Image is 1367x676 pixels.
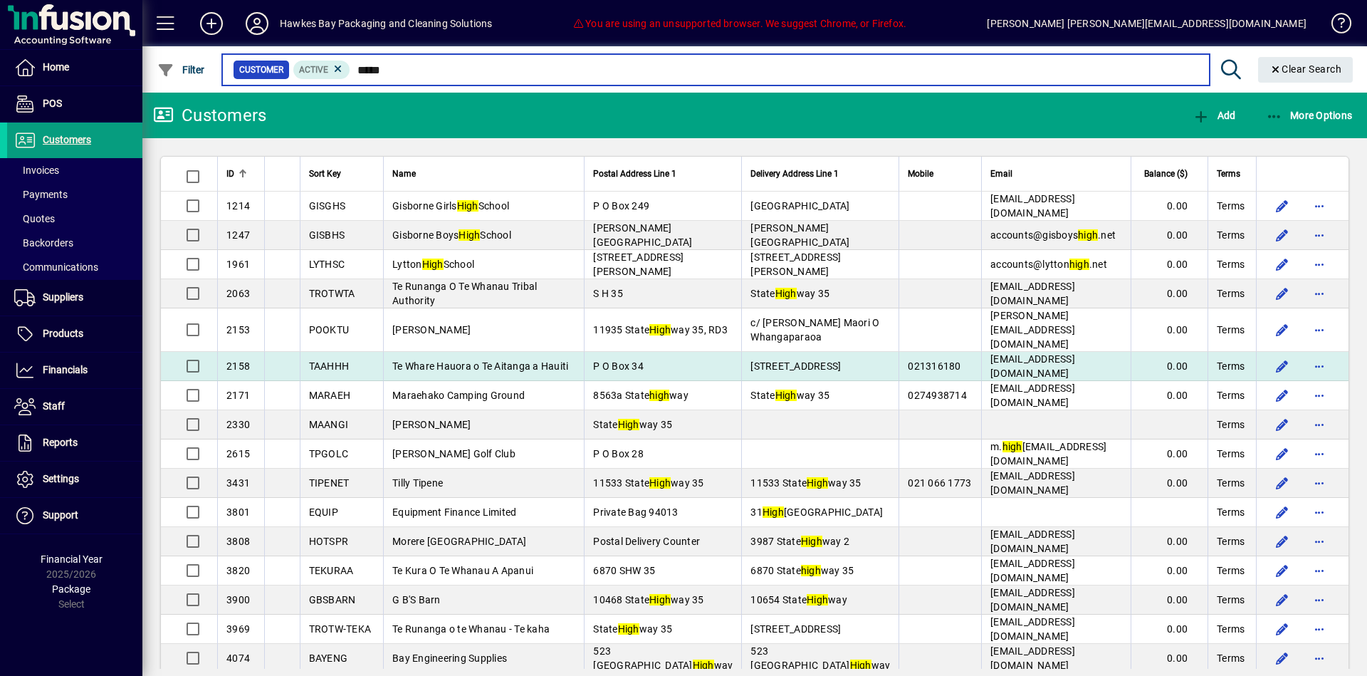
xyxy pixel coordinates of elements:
[990,281,1075,306] span: [EMAIL_ADDRESS][DOMAIN_NAME]
[43,509,78,521] span: Support
[1131,644,1208,673] td: 0.00
[1271,384,1294,407] button: Edit
[593,419,672,430] span: State way 35
[1271,442,1294,465] button: Edit
[1308,588,1331,611] button: More options
[908,166,973,182] div: Mobile
[807,594,828,605] em: High
[1271,647,1294,670] button: Edit
[43,437,78,448] span: Reports
[1308,413,1331,436] button: More options
[309,565,354,576] span: TEKURAA
[309,259,345,270] span: LYTHSC
[990,616,1075,642] span: [EMAIL_ADDRESS][DOMAIN_NAME]
[280,12,493,35] div: Hawkes Bay Packaging and Cleaning Solutions
[750,360,841,372] span: [STREET_ADDRESS]
[593,565,655,576] span: 6870 SHW 35
[309,594,356,605] span: GBSBARN
[1271,413,1294,436] button: Edit
[392,200,509,212] span: Gisborne Girls School
[14,165,59,176] span: Invoices
[1321,3,1349,49] a: Knowledge Base
[14,261,98,273] span: Communications
[801,565,821,576] em: high
[1217,359,1245,373] span: Terms
[1069,259,1089,270] em: high
[1308,618,1331,640] button: More options
[775,288,797,299] em: High
[392,360,568,372] span: Te Whare Hauora o Te Aitanga a Hauiti
[293,61,350,79] mat-chip: Activation Status: Active
[990,353,1075,379] span: [EMAIL_ADDRESS][DOMAIN_NAME]
[459,229,480,241] em: High
[43,98,62,109] span: POS
[7,255,142,279] a: Communications
[1217,286,1245,301] span: Terms
[457,200,478,212] em: High
[593,594,703,605] span: 10468 State way 35
[1217,534,1245,548] span: Terms
[1266,110,1353,121] span: More Options
[1131,556,1208,586] td: 0.00
[7,498,142,534] a: Support
[1189,103,1239,128] button: Add
[1217,228,1245,242] span: Terms
[309,448,349,459] span: TPGOLC
[775,390,797,401] em: High
[189,11,234,36] button: Add
[807,477,828,489] em: High
[1131,381,1208,410] td: 0.00
[154,57,209,83] button: Filter
[990,587,1075,613] span: [EMAIL_ADDRESS][DOMAIN_NAME]
[1131,279,1208,308] td: 0.00
[309,288,355,299] span: TROTWTA
[226,652,250,664] span: 4074
[392,419,471,430] span: [PERSON_NAME]
[226,448,250,459] span: 2615
[593,623,672,635] span: State way 35
[1217,323,1245,337] span: Terms
[392,652,507,664] span: Bay Engineering Supplies
[7,280,142,316] a: Suppliers
[43,61,69,73] span: Home
[7,207,142,231] a: Quotes
[1271,530,1294,553] button: Edit
[309,200,346,212] span: GISGHS
[593,390,688,401] span: 8563a State way
[7,425,142,461] a: Reports
[226,324,250,336] span: 2153
[750,506,883,518] span: 31 [GEOGRAPHIC_DATA]
[157,64,205,76] span: Filter
[1271,224,1294,246] button: Edit
[1308,355,1331,378] button: More options
[392,565,533,576] span: Te Kura O Te Whanau A Apanui
[649,594,671,605] em: High
[1271,559,1294,582] button: Edit
[1271,501,1294,524] button: Edit
[43,400,65,412] span: Staff
[392,166,416,182] span: Name
[7,158,142,182] a: Invoices
[750,317,879,343] span: c/ [PERSON_NAME] Maori O Whangaparaoa
[990,441,1106,467] span: m. [EMAIL_ADDRESS][DOMAIN_NAME]
[990,259,1107,270] span: accounts@lytton .net
[750,594,847,605] span: 10654 State way
[43,291,83,303] span: Suppliers
[750,251,841,277] span: [STREET_ADDRESS][PERSON_NAME]
[593,251,683,277] span: [STREET_ADDRESS][PERSON_NAME]
[1217,505,1245,519] span: Terms
[309,623,372,635] span: TROTW-TEKA
[1271,588,1294,611] button: Edit
[392,229,511,241] span: Gisborne Boys School
[14,237,73,249] span: Backorders
[7,353,142,388] a: Financials
[7,389,142,425] a: Staff
[618,419,639,430] em: High
[750,390,829,401] span: State way 35
[1193,110,1235,121] span: Add
[226,259,250,270] span: 1961
[649,390,669,401] em: high
[7,231,142,255] a: Backorders
[1308,501,1331,524] button: More options
[750,288,829,299] span: State way 35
